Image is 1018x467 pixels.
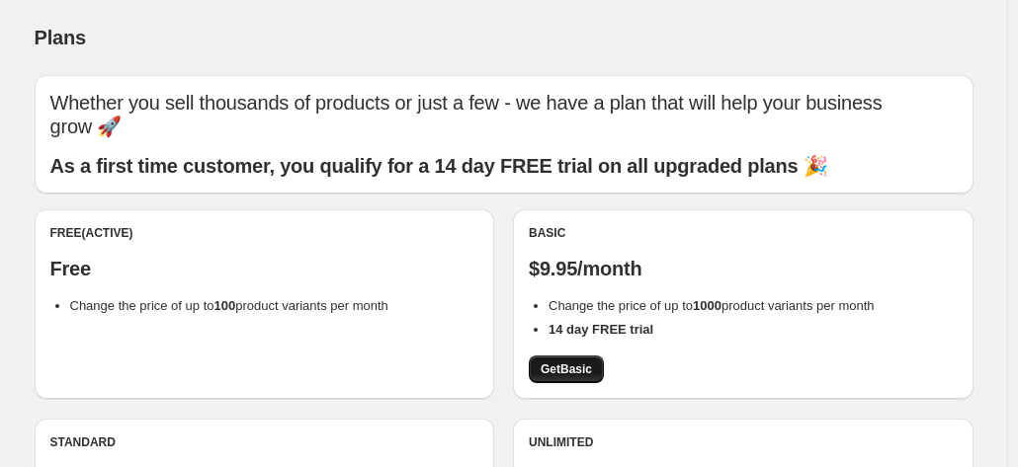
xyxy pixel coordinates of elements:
span: Plans [35,27,86,48]
b: 1000 [693,298,721,313]
b: 100 [214,298,236,313]
span: Get Basic [541,361,592,377]
div: Basic [529,225,958,241]
p: Whether you sell thousands of products or just a few - we have a plan that will help your busines... [50,91,958,138]
a: GetBasic [529,355,604,383]
div: Standard [50,434,479,450]
p: Free [50,257,479,280]
div: Free (Active) [50,225,479,241]
p: $9.95/month [529,257,958,280]
div: Unlimited [529,434,958,450]
b: As a first time customer, you qualify for a 14 day FREE trial on all upgraded plans 🎉 [50,155,828,177]
span: Change the price of up to product variants per month [549,298,875,313]
span: Change the price of up to product variants per month [70,298,388,313]
b: 14 day FREE trial [549,322,653,337]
